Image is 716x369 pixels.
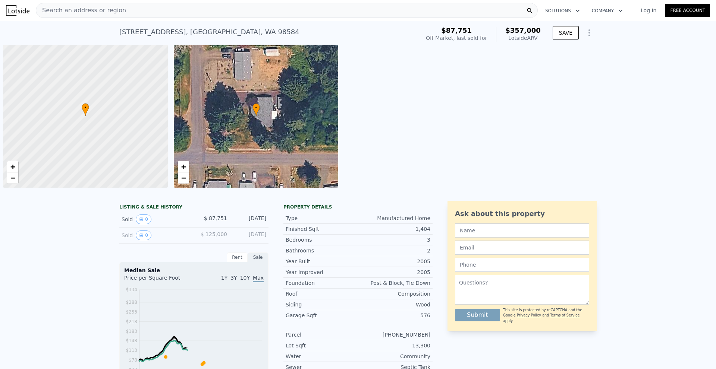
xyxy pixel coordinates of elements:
div: Bedrooms [286,236,358,244]
span: 1Y [221,275,227,281]
button: Company [586,4,629,18]
div: Lotside ARV [505,34,541,42]
span: • [82,104,89,111]
a: Privacy Policy [517,313,541,317]
a: Log In [632,7,665,14]
span: − [10,173,15,182]
div: Water [286,353,358,360]
button: Show Options [582,25,597,40]
div: Sale [248,252,268,262]
button: Submit [455,309,500,321]
div: Median Sale [124,267,264,274]
div: Composition [358,290,430,298]
div: This site is protected by reCAPTCHA and the Google and apply. [503,308,589,324]
div: [DATE] [233,230,266,240]
input: Name [455,223,589,238]
input: Phone [455,258,589,272]
div: Sold [122,230,188,240]
div: 2005 [358,268,430,276]
div: 2005 [358,258,430,265]
div: Foundation [286,279,358,287]
div: Manufactured Home [358,214,430,222]
div: Off Market, last sold for [426,34,487,42]
input: Email [455,241,589,255]
div: Garage Sqft [286,312,358,319]
tspan: $148 [126,338,137,343]
span: Max [253,275,264,282]
div: Type [286,214,358,222]
span: • [252,104,260,111]
div: 3 [358,236,430,244]
button: Solutions [539,4,586,18]
div: [DATE] [233,214,266,224]
tspan: $218 [126,319,137,324]
span: 3Y [230,275,237,281]
span: − [181,173,186,182]
span: + [10,162,15,171]
div: Finished Sqft [286,225,358,233]
span: + [181,162,186,171]
div: Wood [358,301,430,308]
span: $ 125,000 [201,231,227,237]
div: Price per Square Foot [124,274,194,286]
div: 576 [358,312,430,319]
div: 2 [358,247,430,254]
div: 13,300 [358,342,430,349]
div: • [82,103,89,116]
div: 1,404 [358,225,430,233]
span: $87,751 [441,26,472,34]
span: $ 87,751 [204,215,227,221]
div: Post & Block, Tie Down [358,279,430,287]
tspan: $253 [126,309,137,315]
tspan: $334 [126,287,137,292]
tspan: $113 [126,348,137,353]
div: Sold [122,214,188,224]
span: Search an address or region [36,6,126,15]
div: Year Improved [286,268,358,276]
tspan: $78 [129,357,137,363]
tspan: $183 [126,329,137,334]
div: Siding [286,301,358,308]
div: • [252,103,260,116]
div: Year Built [286,258,358,265]
a: Zoom out [178,172,189,184]
div: Lot Sqft [286,342,358,349]
div: [PHONE_NUMBER] [358,331,430,338]
img: Lotside [6,5,29,16]
button: SAVE [553,26,579,39]
a: Zoom in [7,161,18,172]
div: Property details [283,204,433,210]
div: Bathrooms [286,247,358,254]
button: View historical data [136,214,151,224]
span: $357,000 [505,26,541,34]
div: Rent [227,252,248,262]
button: View historical data [136,230,151,240]
tspan: $288 [126,300,137,305]
a: Free Account [665,4,710,17]
div: Roof [286,290,358,298]
a: Terms of Service [550,313,580,317]
a: Zoom in [178,161,189,172]
div: Ask about this property [455,209,589,219]
div: Community [358,353,430,360]
div: [STREET_ADDRESS] , [GEOGRAPHIC_DATA] , WA 98584 [119,27,299,37]
span: 10Y [240,275,250,281]
div: LISTING & SALE HISTORY [119,204,268,211]
div: Parcel [286,331,358,338]
a: Zoom out [7,172,18,184]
